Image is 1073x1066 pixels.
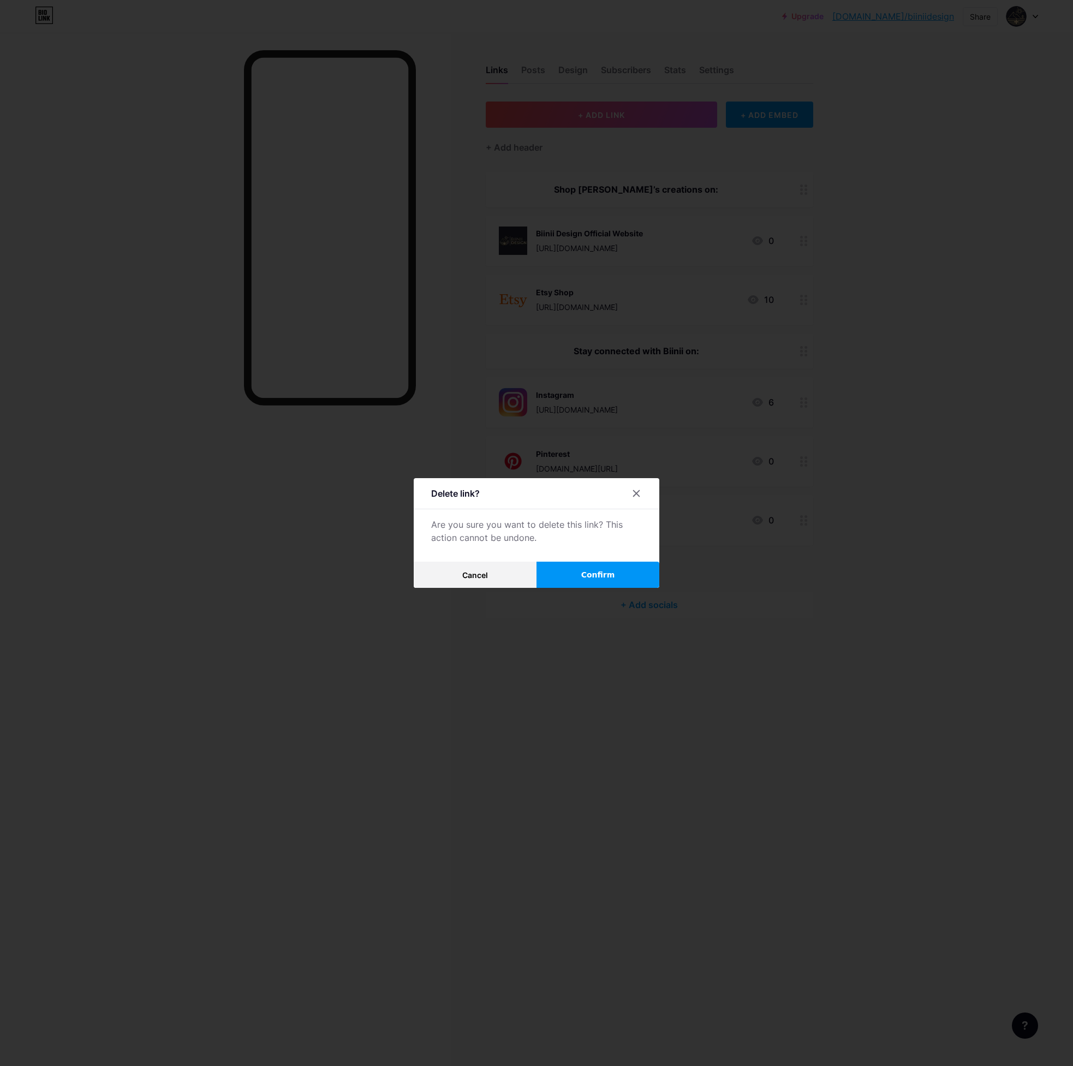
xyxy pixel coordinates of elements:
span: Confirm [581,569,615,581]
div: Are you sure you want to delete this link? This action cannot be undone. [431,518,642,544]
button: Confirm [536,562,659,588]
span: Cancel [462,570,488,580]
div: Delete link? [431,487,480,500]
button: Cancel [414,562,536,588]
